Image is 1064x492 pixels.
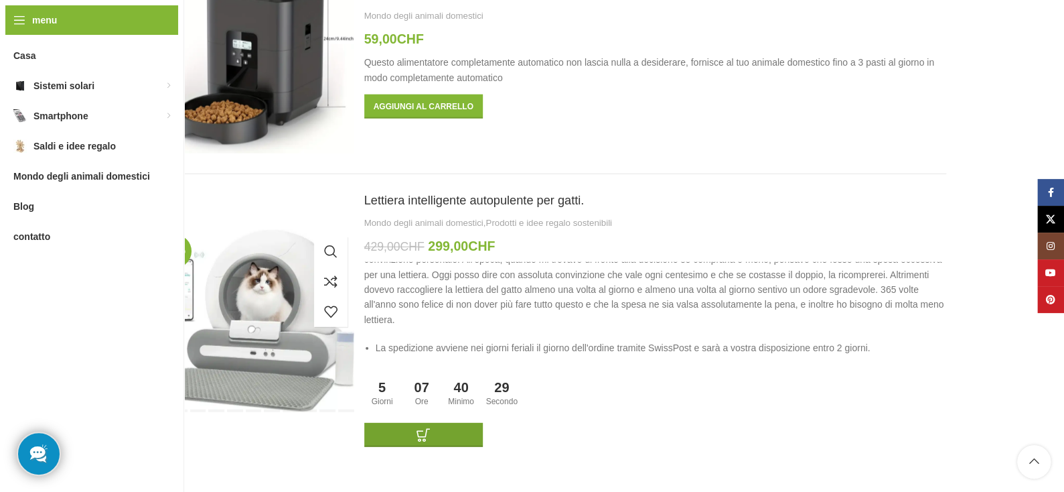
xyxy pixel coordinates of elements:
[376,364,598,375] font: Ritiro a 3177 Laupen (BE) possibile su appuntamento
[428,239,468,253] font: 299,00
[453,380,468,395] font: 40
[364,217,483,230] a: Mondo degli animali domestici
[376,343,870,353] font: La spedizione avviene nei giorni feriali il giorno dell'ordine tramite SwissPost e sarà a vostra ...
[414,380,429,395] font: 07
[448,397,474,406] font: minimo
[32,15,57,25] font: menu
[371,397,392,406] font: giorni
[1037,259,1064,286] a: Collegamento social di YouTube
[378,380,386,395] font: 5
[494,380,509,395] font: 29
[364,95,483,119] a: Aggiungi al carrello: “Distributore automatico di cibo per animali domestici”
[414,397,428,406] font: Ore
[33,141,116,151] font: Saldi e idee regalo
[1037,233,1064,259] a: Collegamento social Instagram
[13,201,34,212] font: Blog
[364,194,585,207] a: Lettiera intelligente autopulente per gatti.
[397,32,424,46] font: CHF
[364,57,934,82] font: Questo alimentatore completamente automatico non lascia nulla a desiderare, fornisce al tuo anima...
[1037,286,1064,313] a: Collegamento social Pinterest
[13,139,27,153] img: Saldi e idee regalo
[486,397,518,406] font: Secondo
[364,11,483,21] font: Mondo degli animali domestici
[1017,445,1051,479] a: Scorri fino al pulsante in alto
[13,50,35,61] font: Casa
[400,240,424,253] font: CHF
[364,240,400,253] font: 429,00
[13,231,50,242] font: contatto
[468,239,495,253] font: CHF
[1037,206,1064,233] a: X Collegamento sociale
[13,109,27,123] img: Smartphone
[13,79,27,93] img: Sistemi solari
[485,218,612,228] font: Prodotti e idee regalo sostenibili
[13,171,150,182] font: Mondo degli animali domestici
[153,230,354,412] a: Lettiera intelligente autopulente per gatti.
[485,217,612,230] a: Prodotti e idee regalo sostenibili
[364,224,945,324] font: Usiamo questa toilette intelligente nella nostra vita quotidiana da oltre un anno. Per esperienza...
[33,80,94,91] font: Sistemi solari
[374,102,473,111] font: Aggiungi al carrello
[364,423,483,447] a: Aggiungi al carrello: “Lettiera per gatti intelligente e autopulente.”
[364,32,397,46] font: 59,00
[483,218,486,228] font: ,
[1037,179,1064,206] a: Collegamento social di Facebook
[33,111,88,121] font: Smartphone
[364,10,483,23] a: Mondo degli animali domestici
[364,218,483,228] font: Mondo degli animali domestici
